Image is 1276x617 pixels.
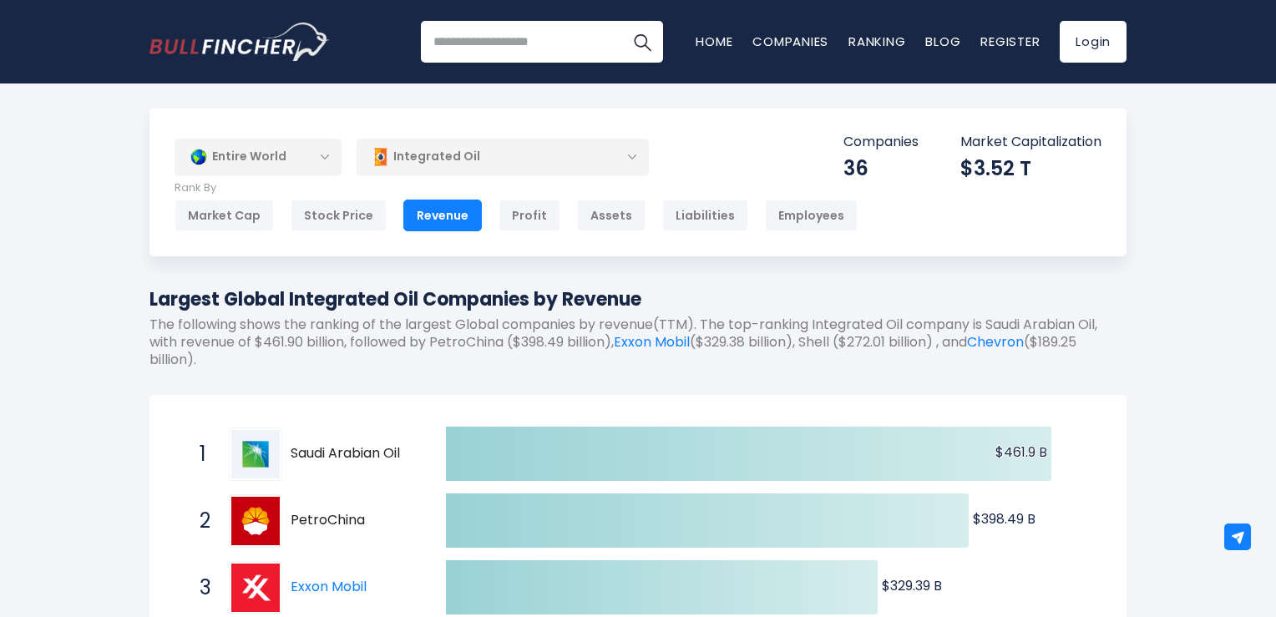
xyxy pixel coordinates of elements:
img: PetroChina [231,497,280,545]
a: Register [980,33,1040,50]
div: Profit [499,200,560,231]
a: Blog [925,33,960,50]
text: $329.39 B [882,576,942,595]
a: Ranking [848,33,905,50]
a: Chevron [967,332,1024,351]
div: Stock Price [291,200,387,231]
a: Login [1060,21,1127,63]
a: Exxon Mobil [614,332,690,351]
p: Rank By [175,181,858,195]
button: Search [621,21,663,63]
text: $461.9 B [995,443,1047,462]
span: 2 [191,507,208,535]
text: $398.49 B [973,509,1035,528]
div: Liabilities [662,200,748,231]
img: Saudi Arabian Oil [231,430,280,478]
a: Companies [752,33,828,50]
p: Market Capitalization [960,134,1101,151]
a: Exxon Mobil [229,561,291,614]
div: Integrated Oil [357,138,649,176]
a: Go to homepage [149,23,329,61]
a: Exxon Mobil [291,577,367,596]
div: Revenue [403,200,482,231]
span: PetroChina [291,512,417,529]
h1: Largest Global Integrated Oil Companies by Revenue [149,286,1127,313]
a: Home [696,33,732,50]
img: Exxon Mobil [231,564,280,612]
div: Market Cap [175,200,274,231]
div: Employees [765,200,858,231]
span: 3 [191,574,208,602]
p: The following shows the ranking of the largest Global companies by revenue(TTM). The top-ranking ... [149,316,1127,368]
div: 36 [843,155,919,181]
div: Assets [577,200,646,231]
div: Entire World [175,138,342,176]
img: Bullfincher logo [149,23,330,61]
div: $3.52 T [960,155,1101,181]
span: Saudi Arabian Oil [291,445,417,463]
span: 1 [191,440,208,468]
p: Companies [843,134,919,151]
